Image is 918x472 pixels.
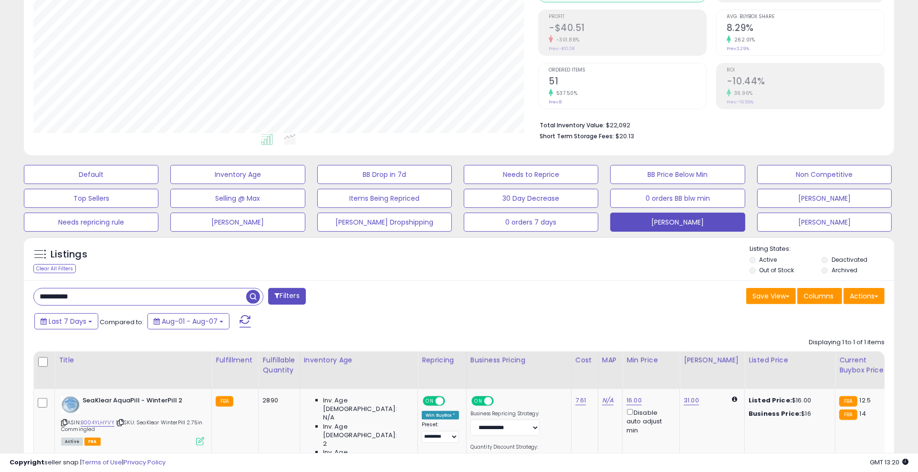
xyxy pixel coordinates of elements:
[759,256,777,264] label: Active
[757,165,892,184] button: Non Competitive
[216,355,254,365] div: Fulfillment
[262,396,292,405] div: 2890
[170,189,305,208] button: Selling @ Max
[749,355,831,365] div: Listed Price
[860,409,866,418] span: 14
[34,313,98,329] button: Last 7 Days
[731,90,753,97] small: 36.96%
[10,458,44,467] strong: Copyright
[749,396,792,405] b: Listed Price:
[61,419,203,433] span: | SKU: SeaKlear WinterPill 2.75in Commingled
[268,288,305,305] button: Filters
[540,132,614,140] b: Short Term Storage Fees:
[424,397,436,405] span: ON
[464,165,598,184] button: Needs to Reprice
[749,409,801,418] b: Business Price:
[216,396,233,407] small: FBA
[844,288,885,304] button: Actions
[759,266,794,274] label: Out of Stock
[602,355,618,365] div: MAP
[626,355,676,365] div: Min Price
[549,22,706,35] h2: -$40.51
[317,213,452,232] button: [PERSON_NAME] Dropshipping
[549,99,562,105] small: Prev: 8
[61,396,204,444] div: ASIN:
[839,396,857,407] small: FBA
[575,355,594,365] div: Cost
[540,121,605,129] b: Total Inventory Value:
[470,355,567,365] div: Business Pricing
[100,318,144,327] span: Compared to:
[24,165,158,184] button: Default
[727,68,884,73] span: ROI
[549,14,706,20] span: Profit
[24,213,158,232] button: Needs repricing rule
[540,119,877,130] li: $22,092
[870,458,908,467] span: 2025-08-15 13:20 GMT
[472,397,484,405] span: ON
[147,313,229,329] button: Aug-01 - Aug-07
[470,444,540,451] label: Quantity Discount Strategy:
[839,355,888,375] div: Current Buybox Price
[33,264,76,273] div: Clear All Filters
[84,438,101,446] span: FBA
[750,245,894,254] p: Listing States:
[553,36,580,43] small: -301.88%
[323,448,410,465] span: Inv. Age [DEMOGRAPHIC_DATA]:
[610,213,745,232] button: [PERSON_NAME]
[323,422,410,440] span: Inv. Age [DEMOGRAPHIC_DATA]:
[731,36,755,43] small: 262.01%
[757,189,892,208] button: [PERSON_NAME]
[317,165,452,184] button: BB Drop in 7d
[51,248,87,261] h5: Listings
[610,165,745,184] button: BB Price Below Min
[304,355,414,365] div: Inventory Age
[262,355,295,375] div: Fulfillable Quantity
[444,397,459,405] span: OFF
[727,76,884,89] h2: -10.44%
[323,396,410,413] span: Inv. Age [DEMOGRAPHIC_DATA]:
[61,396,80,413] img: 41aapKGb1GL._SL40_.jpg
[553,90,578,97] small: 537.50%
[757,213,892,232] button: [PERSON_NAME]
[602,396,614,405] a: N/A
[575,396,586,405] a: 7.61
[549,46,574,51] small: Prev: -$10.08
[124,458,166,467] a: Privacy Policy
[684,396,699,405] a: 31.00
[61,438,83,446] span: All listings currently available for purchase on Amazon
[81,419,115,427] a: B004YLHYVY
[464,189,598,208] button: 30 Day Decrease
[626,396,642,405] a: 16.00
[422,411,459,420] div: Win BuyBox *
[470,410,540,417] label: Business Repricing Strategy:
[727,46,749,51] small: Prev: 2.29%
[727,14,884,20] span: Avg. Buybox Share
[832,266,857,274] label: Archived
[749,410,828,418] div: $16
[626,407,672,435] div: Disable auto adjust min
[832,256,867,264] label: Deactivated
[170,165,305,184] button: Inventory Age
[162,317,218,326] span: Aug-01 - Aug-07
[323,440,327,448] span: 2
[684,355,741,365] div: [PERSON_NAME]
[727,22,884,35] h2: 8.29%
[49,317,86,326] span: Last 7 Days
[809,338,885,347] div: Displaying 1 to 1 of 1 items
[727,99,753,105] small: Prev: -16.56%
[839,410,857,420] small: FBA
[610,189,745,208] button: 0 orders BB blw min
[860,396,871,405] span: 12.5
[59,355,208,365] div: Title
[803,291,834,301] span: Columns
[83,396,198,408] b: SeaKlear AquaPill - WinterPill 2
[422,355,462,365] div: Repricing
[549,76,706,89] h2: 51
[749,396,828,405] div: $16.00
[24,189,158,208] button: Top Sellers
[615,132,634,141] span: $20.13
[492,397,508,405] span: OFF
[422,421,459,443] div: Preset:
[170,213,305,232] button: [PERSON_NAME]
